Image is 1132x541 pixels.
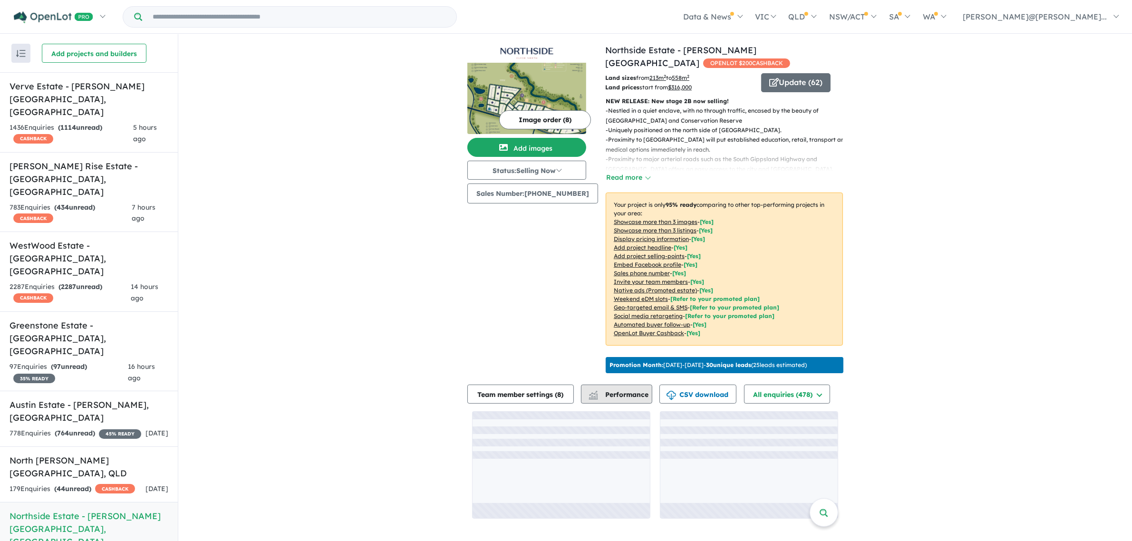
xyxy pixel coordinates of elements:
[672,270,686,277] span: [ Yes ]
[605,45,756,68] a: Northside Estate - [PERSON_NAME][GEOGRAPHIC_DATA]
[14,11,93,23] img: Openlot PRO Logo White
[131,282,158,302] span: 14 hours ago
[10,239,168,278] h5: WestWood Estate - [GEOGRAPHIC_DATA] , [GEOGRAPHIC_DATA]
[606,193,843,346] p: Your project is only comparing to other top-performing projects in your area: - - - - - - - - - -...
[467,63,586,134] img: Northside Estate - Clyde North
[558,390,561,399] span: 8
[144,7,455,27] input: Try estate name, suburb, builder or developer
[589,394,598,400] img: bar-chart.svg
[606,97,843,106] p: NEW RELEASE: New stage 2B now selling!
[963,12,1107,21] span: [PERSON_NAME]@[PERSON_NAME]...
[674,244,687,251] span: [ Yes ]
[659,385,736,404] button: CSV download
[667,391,676,400] img: download icon
[706,361,751,368] b: 30 unique leads
[10,428,141,439] div: 778 Enquir ies
[614,218,697,225] u: Showcase more than 3 images
[684,261,697,268] span: [ Yes ]
[54,203,95,212] strong: ( unread)
[58,282,102,291] strong: ( unread)
[10,122,133,145] div: 1436 Enquir ies
[699,227,713,234] span: [ Yes ]
[10,483,135,495] div: 179 Enquir ies
[670,295,760,302] span: [Refer to your promoted plan]
[13,213,53,223] span: CASHBACK
[467,385,574,404] button: Team member settings (8)
[54,484,91,493] strong: ( unread)
[685,312,774,319] span: [Refer to your promoted plan]
[605,74,636,81] b: Land sizes
[606,155,851,174] p: - Proximity to major arterial roads such as the South Gippsland Highway and [GEOGRAPHIC_DATA] off...
[10,398,168,424] h5: Austin Estate - [PERSON_NAME] , [GEOGRAPHIC_DATA]
[690,278,704,285] span: [ Yes ]
[133,123,157,143] span: 5 hours ago
[687,252,701,260] span: [ Yes ]
[145,429,168,437] span: [DATE]
[699,287,713,294] span: [Yes]
[744,385,830,404] button: All enquiries (478)
[614,261,681,268] u: Embed Facebook profile
[10,160,168,198] h5: [PERSON_NAME] Rise Estate - [GEOGRAPHIC_DATA] , [GEOGRAPHIC_DATA]
[614,278,688,285] u: Invite your team members
[666,74,689,81] span: to
[610,361,663,368] b: Promotion Month:
[605,84,639,91] b: Land prices
[614,287,697,294] u: Native ads (Promoted estate)
[13,293,53,303] span: CASHBACK
[590,390,648,399] span: Performance
[605,83,754,92] p: start from
[467,161,586,180] button: Status:Selling Now
[467,44,586,134] a: Northside Estate - Clyde North LogoNorthside Estate - Clyde North
[467,138,586,157] button: Add images
[51,362,87,371] strong: ( unread)
[499,110,591,129] button: Image order (8)
[614,235,689,242] u: Display pricing information
[614,227,697,234] u: Showcase more than 3 listings
[471,48,582,59] img: Northside Estate - Clyde North Logo
[10,361,128,384] div: 97 Enquir ies
[10,454,168,480] h5: North [PERSON_NAME][GEOGRAPHIC_DATA] , QLD
[610,361,807,369] p: [DATE] - [DATE] - ( 25 leads estimated)
[58,123,102,132] strong: ( unread)
[467,184,598,203] button: Sales Number:[PHONE_NUMBER]
[57,203,69,212] span: 434
[614,304,687,311] u: Geo-targeted email & SMS
[761,73,831,92] button: Update (62)
[614,252,685,260] u: Add project selling-points
[57,429,69,437] span: 764
[687,74,689,79] sup: 2
[99,429,141,439] span: 45 % READY
[691,235,705,242] span: [ Yes ]
[132,203,155,223] span: 7 hours ago
[16,50,26,57] img: sort.svg
[614,329,684,337] u: OpenLot Buyer Cashback
[57,484,65,493] span: 44
[606,106,851,126] p: - Nestled in a quiet enclave, with no through traffic, encased by the beauty of [GEOGRAPHIC_DATA]...
[145,484,168,493] span: [DATE]
[605,73,754,83] p: from
[606,135,851,155] p: - Proximity to [GEOGRAPHIC_DATA] will put established education, retail, transport and medical op...
[581,385,652,404] button: Performance
[60,123,76,132] span: 1114
[687,329,700,337] span: [Yes]
[128,362,155,382] span: 16 hours ago
[700,218,714,225] span: [ Yes ]
[690,304,779,311] span: [Refer to your promoted plan]
[589,391,598,396] img: line-chart.svg
[13,134,53,144] span: CASHBACK
[664,74,666,79] sup: 2
[606,172,650,183] button: Read more
[55,429,95,437] strong: ( unread)
[666,201,697,208] b: 95 % ready
[672,74,689,81] u: 558 m
[10,319,168,357] h5: Greenstone Estate - [GEOGRAPHIC_DATA] , [GEOGRAPHIC_DATA]
[10,281,131,304] div: 2287 Enquir ies
[61,282,76,291] span: 2287
[10,202,132,225] div: 783 Enquir ies
[10,80,168,118] h5: Verve Estate - [PERSON_NAME][GEOGRAPHIC_DATA] , [GEOGRAPHIC_DATA]
[614,295,668,302] u: Weekend eDM slots
[53,362,61,371] span: 97
[614,270,670,277] u: Sales phone number
[614,244,671,251] u: Add project headline
[614,312,683,319] u: Social media retargeting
